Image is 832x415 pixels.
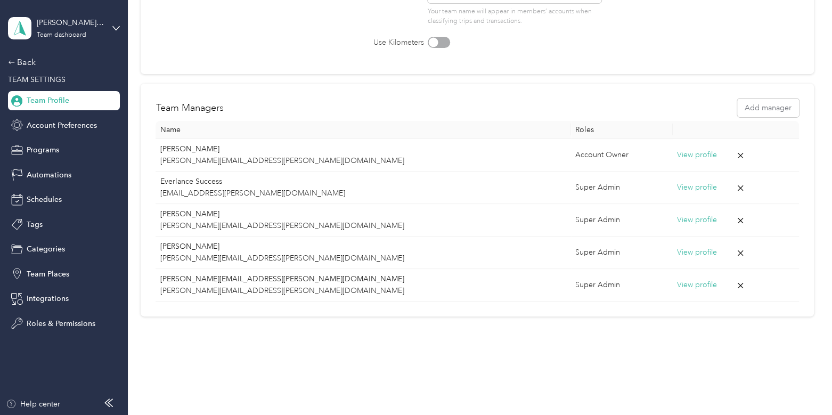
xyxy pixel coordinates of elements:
[575,214,668,226] div: Super Admin
[575,279,668,291] div: Super Admin
[575,182,668,193] div: Super Admin
[27,243,65,255] span: Categories
[27,219,43,230] span: Tags
[160,176,566,188] p: Everlance Success
[160,208,566,220] p: [PERSON_NAME]
[677,182,717,193] button: View profile
[37,32,86,38] div: Team dashboard
[27,268,69,280] span: Team Places
[328,37,424,48] label: Use Kilometers
[737,99,799,117] button: Add manager
[160,143,566,155] p: [PERSON_NAME]
[160,253,566,264] p: [PERSON_NAME][EMAIL_ADDRESS][PERSON_NAME][DOMAIN_NAME]
[575,149,668,161] div: Account Owner
[27,293,69,304] span: Integrations
[677,214,717,226] button: View profile
[160,155,566,167] p: [PERSON_NAME][EMAIL_ADDRESS][PERSON_NAME][DOMAIN_NAME]
[27,194,62,205] span: Schedules
[160,241,566,253] p: [PERSON_NAME]
[37,17,103,28] div: [PERSON_NAME] Distributors
[160,188,566,199] p: [EMAIL_ADDRESS][PERSON_NAME][DOMAIN_NAME]
[156,121,570,139] th: Name
[160,220,566,232] p: [PERSON_NAME][EMAIL_ADDRESS][PERSON_NAME][DOMAIN_NAME]
[160,285,566,297] p: [PERSON_NAME][EMAIL_ADDRESS][PERSON_NAME][DOMAIN_NAME]
[772,355,832,415] iframe: Everlance-gr Chat Button Frame
[677,149,717,161] button: View profile
[677,247,717,258] button: View profile
[571,121,673,139] th: Roles
[27,169,71,181] span: Automations
[160,273,566,285] p: [PERSON_NAME][EMAIL_ADDRESS][PERSON_NAME][DOMAIN_NAME]
[27,318,95,329] span: Roles & Permissions
[575,247,668,258] div: Super Admin
[6,398,60,410] button: Help center
[677,279,717,291] button: View profile
[428,7,602,26] p: Your team name will appear in members’ accounts when classifying trips and transactions.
